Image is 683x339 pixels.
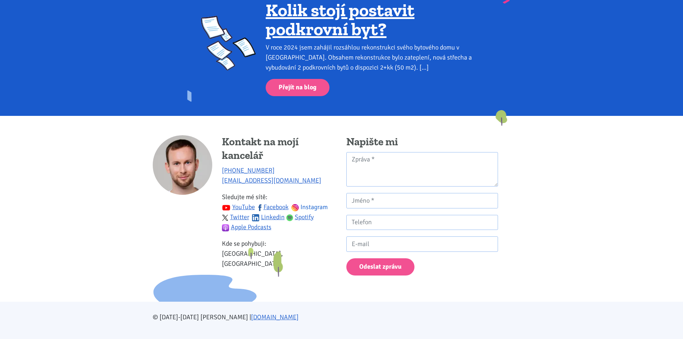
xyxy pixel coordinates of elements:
div: © [DATE]-[DATE] [PERSON_NAME] | [148,312,535,322]
div: V roce 2024 jsem zahájil rozsáhlou rekonstrukci svého bytového domu v [GEOGRAPHIC_DATA]. Obsahem ... [266,42,482,72]
button: Odeslat zprávu [346,258,414,276]
a: [DOMAIN_NAME] [251,313,299,321]
form: Kontaktní formulář [346,152,498,276]
p: Sledujte mé sítě: [222,192,337,232]
a: [PHONE_NUMBER] [222,166,275,174]
a: Přejít na blog [266,79,329,96]
h4: Kontakt na mojí kancelář [222,135,337,162]
a: Apple Podcasts [222,223,271,231]
a: Twitter [222,213,249,221]
a: YouTube [222,203,255,211]
img: linkedin.svg [252,214,259,221]
p: Kde se pohybuji: [GEOGRAPHIC_DATA], [GEOGRAPHIC_DATA] [222,239,337,269]
img: apple-podcasts.png [222,224,229,231]
input: Telefon [346,215,498,230]
img: spotify.png [286,214,293,221]
a: Instagram [291,203,328,211]
a: Spotify [286,213,314,221]
a: Facebook [256,203,289,211]
img: ig.svg [291,204,299,211]
h4: Napište mi [346,135,498,149]
img: twitter.svg [222,215,228,221]
img: fb.svg [256,204,264,211]
a: Linkedin [252,213,285,221]
input: E-mail [346,236,498,252]
img: youtube.svg [222,203,231,212]
a: [EMAIL_ADDRESS][DOMAIN_NAME] [222,176,321,184]
img: Tomáš Kučera [153,135,212,195]
input: Jméno * [346,193,498,208]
